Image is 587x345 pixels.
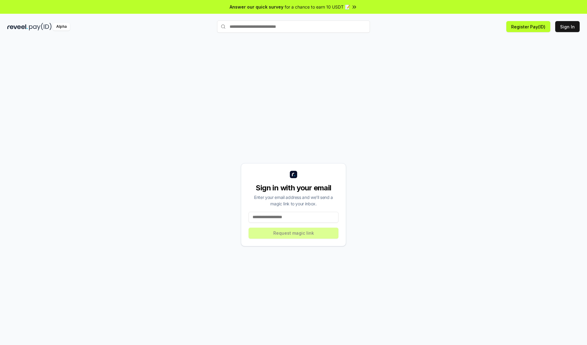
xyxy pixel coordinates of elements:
div: Enter your email address and we’ll send a magic link to your inbox. [249,194,338,207]
img: pay_id [29,23,52,31]
span: for a chance to earn 10 USDT 📝 [285,4,350,10]
button: Sign In [555,21,580,32]
div: Alpha [53,23,70,31]
span: Answer our quick survey [230,4,283,10]
img: reveel_dark [7,23,28,31]
img: logo_small [290,171,297,178]
div: Sign in with your email [249,183,338,193]
button: Register Pay(ID) [506,21,550,32]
